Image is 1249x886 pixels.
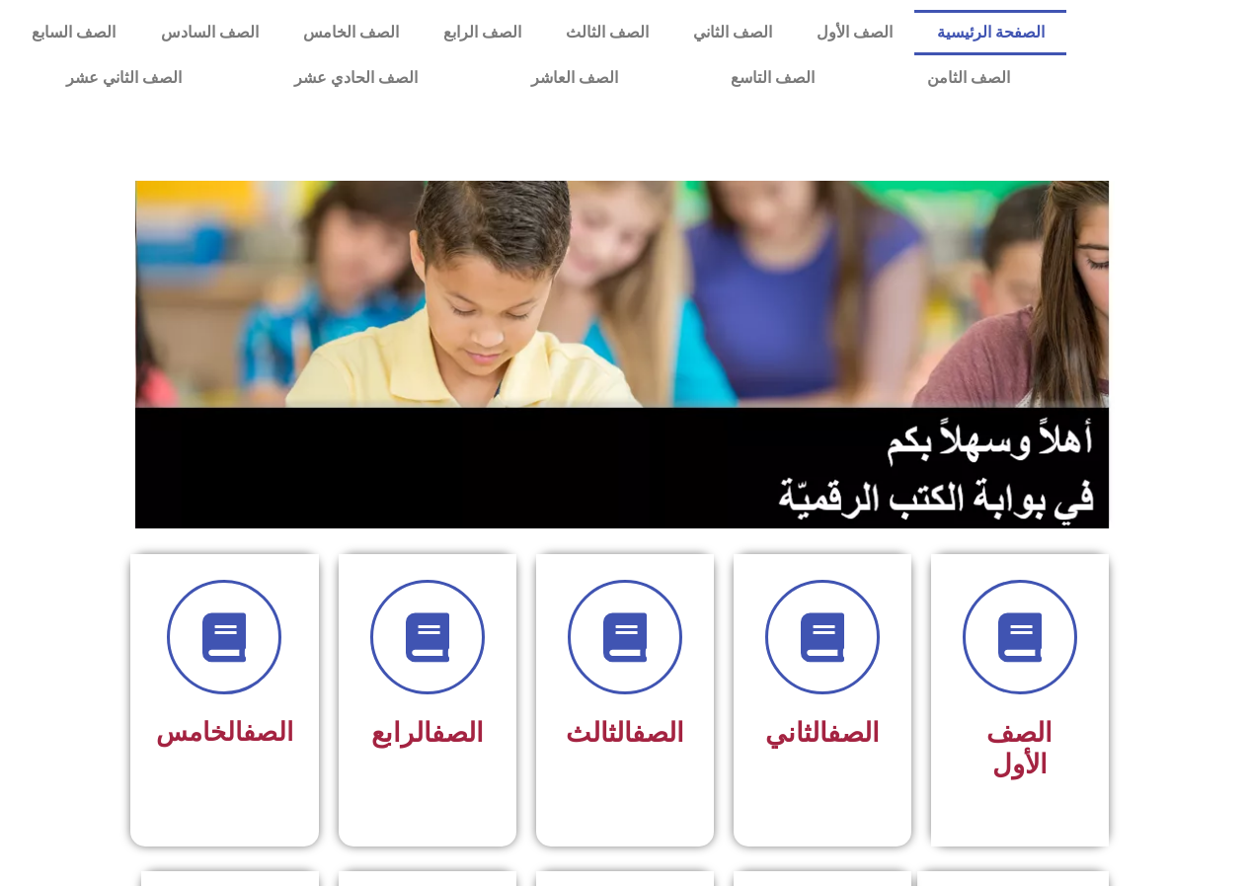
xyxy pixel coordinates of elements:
[10,55,238,101] a: الصف الثاني عشر
[566,717,684,749] span: الثالث
[543,10,670,55] a: الصف الثالث
[243,717,293,747] a: الصف
[138,10,280,55] a: الصف السادس
[765,717,880,749] span: الثاني
[280,10,421,55] a: الصف الخامس
[238,55,474,101] a: الصف الحادي عشر
[871,55,1066,101] a: الصف الثامن
[632,717,684,749] a: الصف
[421,10,543,55] a: الصف الرابع
[794,10,914,55] a: الصف الأول
[156,717,293,747] span: الخامس
[986,717,1053,780] span: الصف الأول
[670,10,794,55] a: الصف الثاني
[827,717,880,749] a: الصف
[431,717,484,749] a: الصف
[475,55,674,101] a: الصف العاشر
[914,10,1066,55] a: الصفحة الرئيسية
[10,10,138,55] a: الصف السابع
[371,717,484,749] span: الرابع
[674,55,871,101] a: الصف التاسع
